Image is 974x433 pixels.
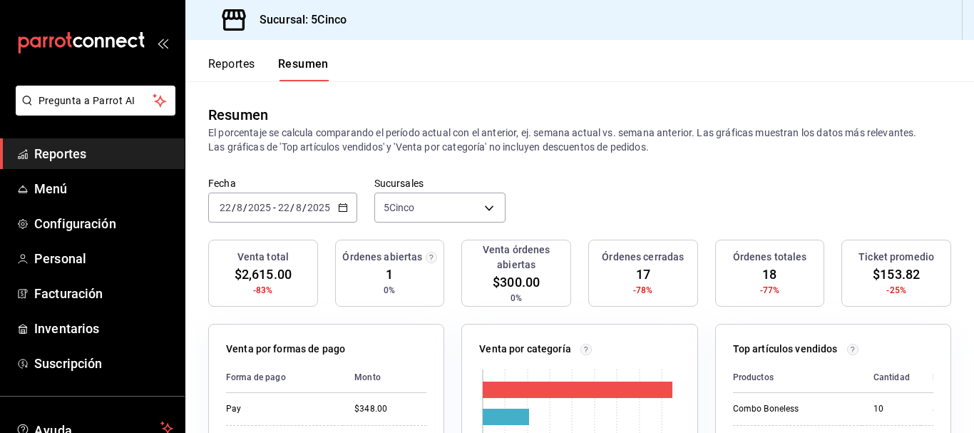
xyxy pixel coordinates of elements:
span: - [273,202,276,213]
span: $2,615.00 [235,265,292,284]
input: -- [219,202,232,213]
input: -- [295,202,302,213]
span: Menú [34,179,173,198]
button: open_drawer_menu [157,37,168,49]
span: Configuración [34,214,173,233]
p: Venta por formas de pago [226,342,345,357]
h3: Sucursal: 5Cinco [248,11,347,29]
span: / [290,202,294,213]
span: Inventarios [34,319,173,338]
div: Pay [226,403,332,415]
p: Venta por categoría [479,342,571,357]
span: Personal [34,249,173,268]
div: Resumen [208,104,268,126]
span: Pregunta a Parrot AI [39,93,153,108]
span: / [232,202,236,213]
span: / [302,202,307,213]
div: $1,500.00 [933,403,972,415]
input: -- [236,202,243,213]
button: Reportes [208,57,255,81]
h3: Venta órdenes abiertas [468,243,565,272]
h3: Órdenes abiertas [342,250,422,265]
div: $348.00 [354,403,426,415]
th: Productos [733,362,862,393]
h3: Ticket promedio [858,250,934,265]
span: / [243,202,247,213]
span: -77% [760,284,780,297]
span: Facturación [34,284,173,303]
button: Resumen [278,57,329,81]
button: Pregunta a Parrot AI [16,86,175,116]
h3: Órdenes cerradas [602,250,684,265]
label: Sucursales [374,178,506,188]
span: $300.00 [493,272,540,292]
span: 1 [386,265,393,284]
div: Combo Boneless [733,403,851,415]
span: 0% [511,292,522,305]
label: Fecha [208,178,357,188]
th: Monto [921,362,972,393]
th: Monto [343,362,426,393]
input: ---- [247,202,272,213]
th: Forma de pago [226,362,343,393]
span: 0% [384,284,395,297]
span: 18 [762,265,776,284]
span: Reportes [34,144,173,163]
div: 10 [873,403,910,415]
span: -78% [633,284,653,297]
th: Cantidad [862,362,921,393]
input: -- [277,202,290,213]
a: Pregunta a Parrot AI [10,103,175,118]
span: -83% [253,284,273,297]
span: $153.82 [873,265,920,284]
div: navigation tabs [208,57,329,81]
span: 17 [636,265,650,284]
h3: Venta total [237,250,289,265]
input: ---- [307,202,331,213]
span: Suscripción [34,354,173,373]
p: Top artículos vendidos [733,342,838,357]
p: El porcentaje se calcula comparando el período actual con el anterior, ej. semana actual vs. sema... [208,126,951,154]
span: -25% [886,284,906,297]
h3: Órdenes totales [733,250,807,265]
span: 5Cinco [384,200,415,215]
